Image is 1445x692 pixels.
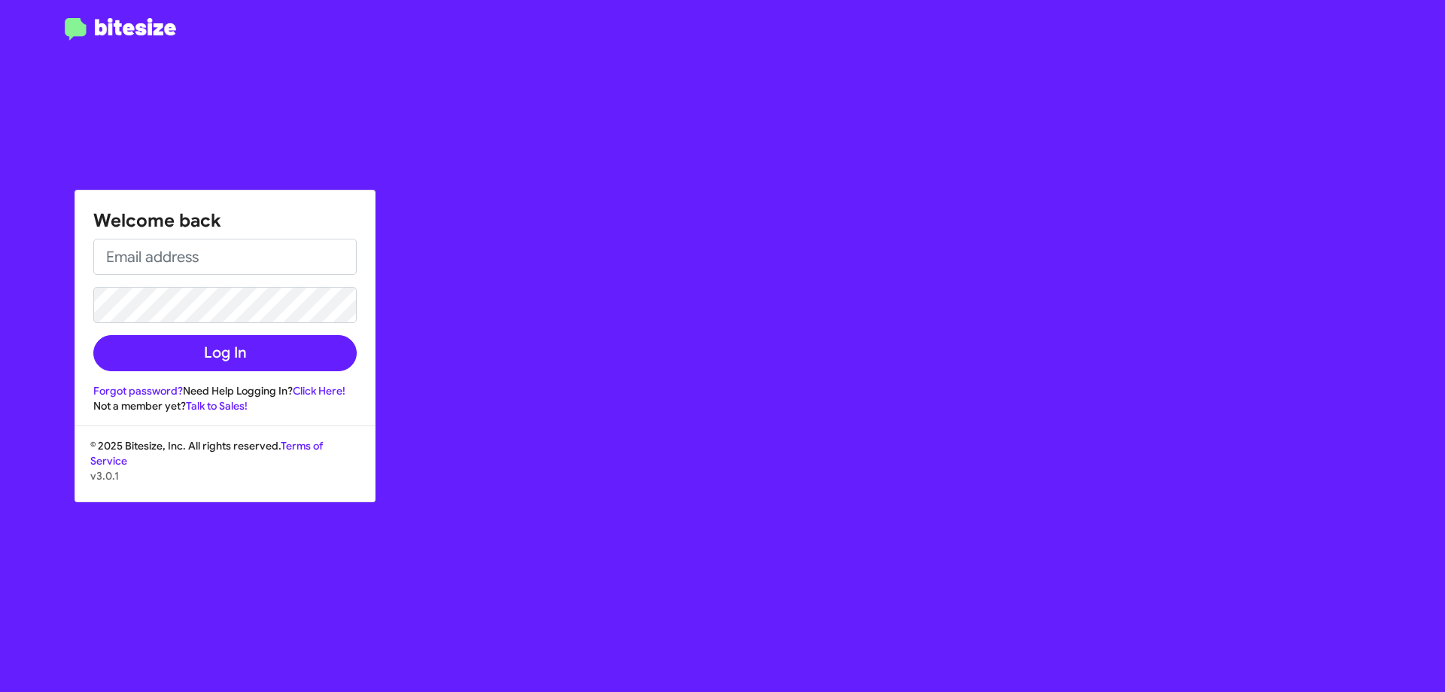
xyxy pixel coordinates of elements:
a: Talk to Sales! [186,399,248,413]
a: Forgot password? [93,384,183,398]
div: Not a member yet? [93,398,357,413]
button: Log In [93,335,357,371]
p: v3.0.1 [90,468,360,483]
div: Need Help Logging In? [93,383,357,398]
a: Click Here! [293,384,345,398]
div: © 2025 Bitesize, Inc. All rights reserved. [75,438,375,501]
h1: Welcome back [93,209,357,233]
input: Email address [93,239,357,275]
